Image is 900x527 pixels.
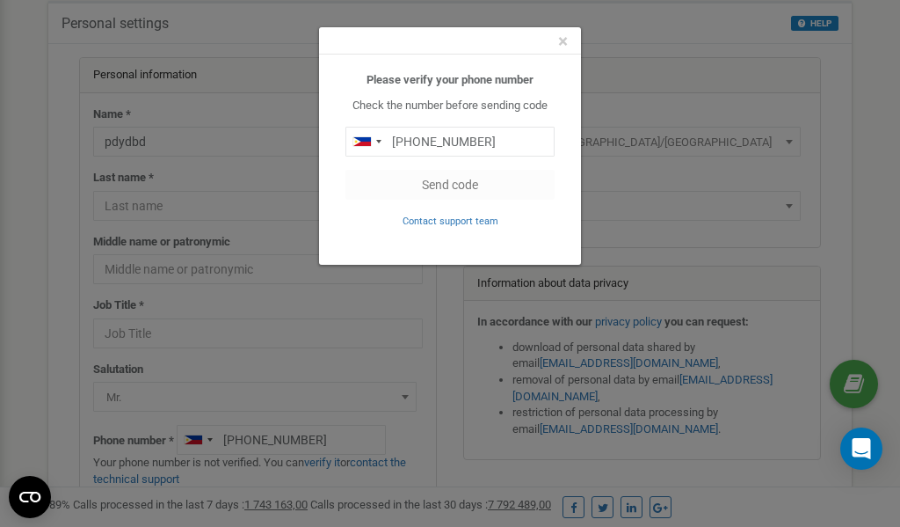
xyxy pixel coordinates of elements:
small: Contact support team [403,216,498,227]
a: Contact support team [403,214,498,227]
span: × [558,31,568,52]
button: Send code [345,170,555,200]
button: Close [558,33,568,51]
p: Check the number before sending code [345,98,555,114]
input: 0905 123 4567 [345,127,555,157]
b: Please verify your phone number [367,73,533,86]
button: Open CMP widget [9,476,51,518]
div: Telephone country code [346,128,387,156]
div: Open Intercom Messenger [840,428,882,470]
